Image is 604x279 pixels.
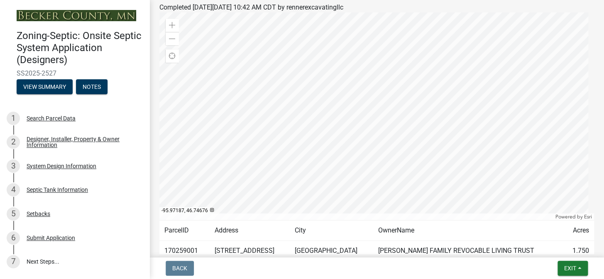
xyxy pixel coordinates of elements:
[27,115,76,121] div: Search Parcel Data
[166,261,194,276] button: Back
[159,241,210,261] td: 170259001
[17,69,133,77] span: SS2025-2527
[7,207,20,220] div: 5
[166,49,179,63] div: Find my location
[7,159,20,173] div: 3
[7,135,20,149] div: 2
[17,79,73,94] button: View Summary
[553,213,594,220] div: Powered by
[27,136,136,148] div: Designer, Installer, Property & Owner Information
[7,183,20,196] div: 4
[17,30,143,66] h4: Zoning-Septic: Onsite Septic System Application (Designers)
[558,261,588,276] button: Exit
[210,241,290,261] td: [STREET_ADDRESS]
[564,265,576,272] span: Exit
[166,32,179,45] div: Zoom out
[27,163,96,169] div: System Design Information
[373,220,563,241] td: OwnerName
[210,220,290,241] td: Address
[7,255,20,268] div: 7
[27,211,50,217] div: Setbacks
[76,79,108,94] button: Notes
[7,112,20,125] div: 1
[159,220,210,241] td: ParcelID
[7,231,20,245] div: 6
[17,10,136,21] img: Becker County, Minnesota
[563,220,594,241] td: Acres
[172,265,187,272] span: Back
[373,241,563,261] td: [PERSON_NAME] FAMILY REVOCABLE LIVING TRUST
[27,235,75,241] div: Submit Application
[289,220,373,241] td: City
[159,3,343,11] span: Completed [DATE][DATE] 10:42 AM CDT by rennerexcavatingllc
[289,241,373,261] td: [GEOGRAPHIC_DATA]
[563,241,594,261] td: 1.750
[27,187,88,193] div: Septic Tank Information
[17,84,73,91] wm-modal-confirm: Summary
[76,84,108,91] wm-modal-confirm: Notes
[584,214,592,220] a: Esri
[166,19,179,32] div: Zoom in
